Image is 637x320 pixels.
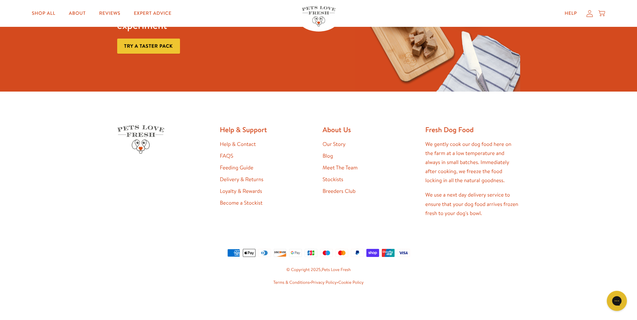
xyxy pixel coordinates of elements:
a: Breeders Club [323,188,356,195]
a: FAQS [220,152,233,160]
h2: About Us [323,125,417,134]
a: Meet The Team [323,164,358,171]
h3: Dog food that isn't a chemistry experiment [117,6,282,32]
a: Delivery & Returns [220,176,264,183]
a: Stockists [323,176,344,183]
a: Shop All [27,7,61,20]
a: Blog [323,152,333,160]
h2: Fresh Dog Food [425,125,520,134]
a: Become a Stockist [220,199,263,207]
a: Feeding Guide [220,164,254,171]
small: • • [117,279,520,286]
a: Try a taster pack [117,39,180,54]
a: Expert Advice [129,7,177,20]
p: We gently cook our dog food here on the farm at a low temperature and always in small batches. Im... [425,140,520,185]
iframe: Gorgias live chat messenger [603,288,630,313]
a: Our Story [323,141,346,148]
a: Cookie Policy [338,279,364,285]
a: Pets Love Fresh [322,267,351,273]
a: Privacy Policy [311,279,336,285]
a: Help & Contact [220,141,256,148]
a: Reviews [94,7,126,20]
a: About [63,7,91,20]
img: Pets Love Fresh [117,125,164,154]
a: Help [559,7,582,20]
h2: Help & Support [220,125,315,134]
small: © Copyright 2025, [117,266,520,274]
a: Terms & Conditions [273,279,310,285]
a: Loyalty & Rewards [220,188,262,195]
p: We use a next day delivery service to ensure that your dog food arrives frozen fresh to your dog'... [425,191,520,218]
img: Pets Love Fresh [302,6,335,26]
